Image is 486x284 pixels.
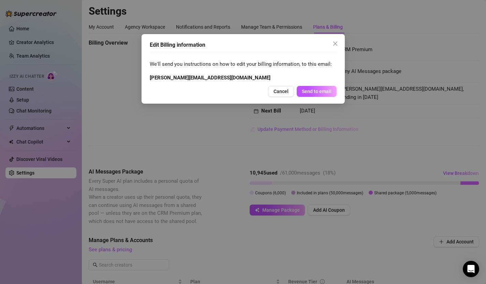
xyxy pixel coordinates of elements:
[150,60,337,69] span: We'll send you instructions on how to edit your billing information, to this email:
[268,86,294,97] button: Cancel
[333,41,338,46] span: close
[330,41,341,46] span: Close
[330,38,341,49] button: Close
[297,86,337,97] button: Send to email
[302,89,332,94] span: Send to email
[463,261,479,277] div: Open Intercom Messenger
[274,89,289,94] span: Cancel
[150,75,270,81] strong: [PERSON_NAME][EMAIL_ADDRESS][DOMAIN_NAME]
[150,41,337,49] div: Edit Billing information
